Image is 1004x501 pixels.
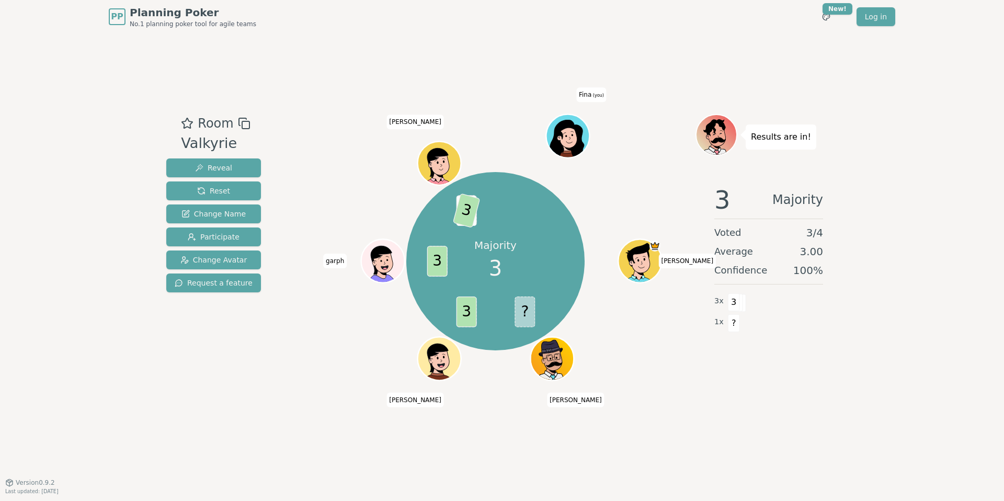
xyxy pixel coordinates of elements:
[109,5,256,28] a: PPPlanning PokerNo.1 planning poker tool for agile teams
[188,232,239,242] span: Participate
[195,163,232,173] span: Reveal
[751,130,811,144] p: Results are in!
[714,244,753,259] span: Average
[5,488,59,494] span: Last updated: [DATE]
[166,251,261,269] button: Change Avatar
[181,133,250,154] div: Valkyrie
[515,297,535,327] span: ?
[714,295,724,307] span: 3 x
[728,314,740,332] span: ?
[452,193,480,228] span: 3
[175,278,253,288] span: Request a feature
[16,479,55,487] span: Version 0.9.2
[386,115,444,130] span: Click to change your name
[658,254,716,268] span: Click to change your name
[456,297,476,327] span: 3
[386,393,444,407] span: Click to change your name
[857,7,895,26] a: Log in
[197,186,230,196] span: Reset
[166,204,261,223] button: Change Name
[166,274,261,292] button: Request a feature
[547,116,588,156] button: Click to change your avatar
[772,187,823,212] span: Majority
[180,255,247,265] span: Change Avatar
[198,114,233,133] span: Room
[591,94,604,98] span: (you)
[576,88,607,103] span: Click to change your name
[181,209,246,219] span: Change Name
[800,244,823,259] span: 3.00
[111,10,123,23] span: PP
[181,114,193,133] button: Add as favourite
[714,225,741,240] span: Voted
[817,7,836,26] button: New!
[474,238,517,253] p: Majority
[489,253,502,284] span: 3
[166,181,261,200] button: Reset
[427,246,447,277] span: 3
[714,263,767,278] span: Confidence
[714,187,731,212] span: 3
[547,393,604,407] span: Click to change your name
[793,263,823,278] span: 100 %
[714,316,724,328] span: 1 x
[728,293,740,311] span: 3
[649,241,660,252] span: Maanya is the host
[5,479,55,487] button: Version0.9.2
[166,227,261,246] button: Participate
[130,5,256,20] span: Planning Poker
[166,158,261,177] button: Reveal
[806,225,823,240] span: 3 / 4
[130,20,256,28] span: No.1 planning poker tool for agile teams
[823,3,852,15] div: New!
[323,254,347,268] span: Click to change your name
